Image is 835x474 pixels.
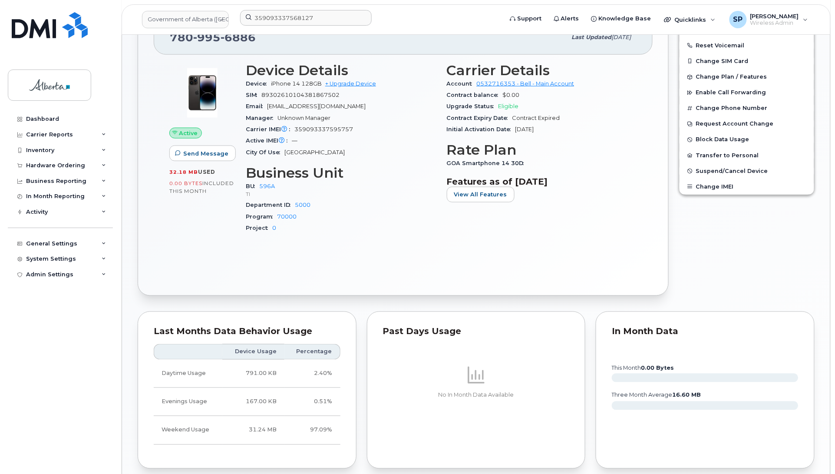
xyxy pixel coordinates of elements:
[750,20,799,27] span: Wireless Admin
[512,115,560,121] span: Contract Expired
[498,103,519,109] span: Eligible
[154,388,222,416] td: Evenings Usage
[680,148,814,163] button: Transfer to Personal
[680,163,814,179] button: Suspend/Cancel Device
[154,360,222,388] td: Daytime Usage
[447,80,477,87] span: Account
[517,14,541,23] span: Support
[222,416,284,444] td: 31.24 MB
[169,180,234,194] span: included this month
[611,392,701,398] text: three month average
[246,115,277,121] span: Manager
[246,63,436,78] h3: Device Details
[447,160,528,166] span: GOA Smartphone 14 30D
[272,225,276,231] a: 0
[696,89,766,96] span: Enable Call Forwarding
[454,190,507,199] span: View All Features
[246,202,295,208] span: Department ID
[515,126,534,133] span: [DATE]
[154,416,222,444] td: Weekend Usage
[447,63,637,78] h3: Carrier Details
[284,388,340,416] td: 0.51%
[295,202,310,208] a: 5000
[246,190,436,198] p: TI
[222,388,284,416] td: 167.00 KB
[383,391,570,399] p: No In Month Data Available
[658,11,722,28] div: Quicklinks
[383,328,570,336] div: Past Days Usage
[193,31,221,44] span: 995
[284,344,340,360] th: Percentage
[561,14,579,23] span: Alerts
[504,10,548,27] a: Support
[198,169,215,175] span: used
[572,34,612,40] span: Last updated
[246,126,294,133] span: Carrier IMEI
[154,416,340,444] tr: Friday from 6:00pm to Monday 8:00am
[246,137,292,144] span: Active IMEI
[246,213,277,220] span: Program
[696,168,768,174] span: Suspend/Cancel Device
[179,129,198,137] span: Active
[246,103,267,109] span: Email
[183,149,228,158] span: Send Message
[750,13,799,20] span: [PERSON_NAME]
[277,115,330,121] span: Unknown Manager
[169,146,236,161] button: Send Message
[169,180,202,186] span: 0.00 Bytes
[680,132,814,147] button: Block Data Usage
[142,11,229,28] a: Government of Alberta (GOA)
[447,142,637,158] h3: Rate Plan
[447,103,498,109] span: Upgrade Status
[680,179,814,195] button: Change IMEI
[641,365,674,371] tspan: 0.00 Bytes
[599,14,651,23] span: Knowledge Base
[447,176,637,187] h3: Features as of [DATE]
[680,116,814,132] button: Request Account Change
[154,388,340,416] tr: Weekdays from 6:00pm to 8:00am
[723,11,814,28] div: Susannah Parlee
[611,365,674,371] text: this month
[246,183,259,189] span: BU
[292,137,297,144] span: —
[284,360,340,388] td: 2.40%
[447,126,515,133] span: Initial Activation Date
[612,34,631,40] span: [DATE]
[169,169,198,175] span: 32.18 MB
[221,31,256,44] span: 6886
[447,187,515,202] button: View All Features
[477,80,574,87] a: 0532716353 - Bell - Main Account
[271,80,322,87] span: iPhone 14 128GB
[176,67,228,119] img: image20231002-3703462-njx0qo.jpeg
[246,225,272,231] span: Project
[261,92,340,98] span: 89302610104381867502
[246,149,284,156] span: City Of Use
[267,103,366,109] span: [EMAIL_ADDRESS][DOMAIN_NAME]
[154,328,340,336] div: Last Months Data Behavior Usage
[680,85,814,100] button: Enable Call Forwarding
[733,14,743,25] span: SP
[170,31,256,44] span: 780
[503,92,520,98] span: $0.00
[585,10,657,27] a: Knowledge Base
[240,10,372,26] input: Find something...
[680,69,814,85] button: Change Plan / Features
[680,100,814,116] button: Change Phone Number
[447,92,503,98] span: Contract balance
[246,92,261,98] span: SIM
[294,126,353,133] span: 359093337595757
[277,213,297,220] a: 70000
[284,149,345,156] span: [GEOGRAPHIC_DATA]
[222,344,284,360] th: Device Usage
[680,53,814,69] button: Change SIM Card
[222,360,284,388] td: 791.00 KB
[246,165,436,181] h3: Business Unit
[675,16,706,23] span: Quicklinks
[325,80,376,87] a: + Upgrade Device
[673,392,701,398] tspan: 16.60 MB
[680,38,814,53] button: Reset Voicemail
[284,416,340,444] td: 97.09%
[612,328,799,336] div: In Month Data
[696,74,767,80] span: Change Plan / Features
[246,80,271,87] span: Device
